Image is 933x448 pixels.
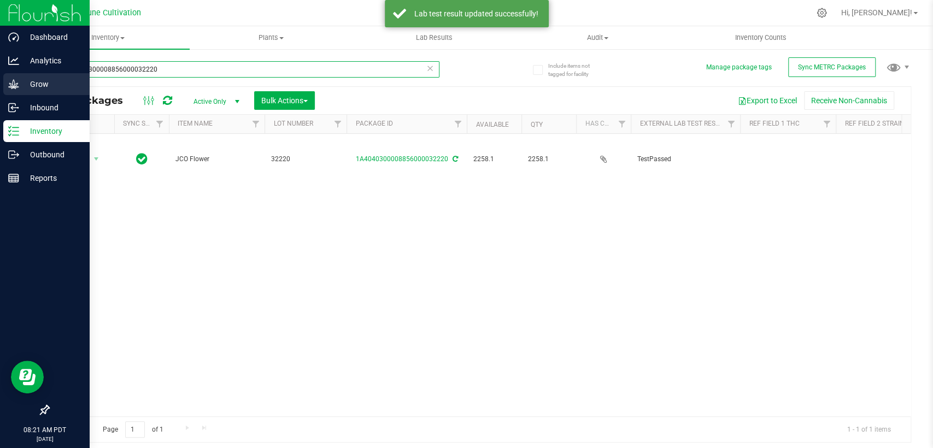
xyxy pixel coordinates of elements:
[328,115,347,133] a: Filter
[247,115,265,133] a: Filter
[720,33,801,43] span: Inventory Counts
[123,120,165,127] a: Sync Status
[576,115,631,134] th: Has COA
[57,95,134,107] span: All Packages
[451,155,458,163] span: Sync from Compliance System
[8,79,19,90] inline-svg: Grow
[476,121,508,128] a: Available
[449,115,467,133] a: Filter
[613,115,631,133] a: Filter
[19,31,85,44] p: Dashboard
[516,26,679,49] a: Audit
[355,120,392,127] a: Package ID
[749,120,799,127] a: Ref Field 1 THC
[841,8,912,17] span: Hi, [PERSON_NAME]!
[254,91,315,110] button: Bulk Actions
[261,96,308,105] span: Bulk Actions
[838,421,900,438] span: 1 - 1 of 1 items
[788,57,876,77] button: Sync METRC Packages
[5,435,85,443] p: [DATE]
[19,78,85,91] p: Grow
[8,102,19,113] inline-svg: Inbound
[8,32,19,43] inline-svg: Dashboard
[26,33,190,43] span: Inventory
[11,361,44,393] iframe: Resource center
[125,421,145,438] input: 1
[19,101,85,114] p: Inbound
[401,33,467,43] span: Lab Results
[175,154,258,164] span: JCO Flower
[818,115,836,133] a: Filter
[356,155,448,163] a: 1A4040300008856000032220
[151,115,169,133] a: Filter
[412,8,541,19] div: Lab test result updated successfully!
[844,120,924,127] a: Ref Field 2 Strain Name
[271,154,340,164] span: 32220
[83,8,141,17] span: Dune Cultivation
[353,26,516,49] a: Lab Results
[731,91,804,110] button: Export to Excel
[8,173,19,184] inline-svg: Reports
[19,125,85,138] p: Inventory
[426,61,434,75] span: Clear
[706,63,772,72] button: Manage package tags
[530,121,542,128] a: Qty
[637,154,734,164] span: TestPassed
[679,26,842,49] a: Inventory Counts
[19,148,85,161] p: Outbound
[798,63,866,71] span: Sync METRC Packages
[8,55,19,66] inline-svg: Analytics
[8,126,19,137] inline-svg: Inventory
[517,33,679,43] span: Audit
[190,26,353,49] a: Plants
[639,120,725,127] a: External Lab Test Result
[528,154,570,164] span: 2258.1
[548,62,602,78] span: Include items not tagged for facility
[473,154,515,164] span: 2258.1
[190,33,353,43] span: Plants
[815,8,829,18] div: Manage settings
[178,120,213,127] a: Item Name
[93,421,172,438] span: Page of 1
[19,172,85,185] p: Reports
[48,61,439,78] input: Search Package ID, Item Name, SKU, Lot or Part Number...
[26,26,190,49] a: Inventory
[90,151,103,167] span: select
[804,91,894,110] button: Receive Non-Cannabis
[273,120,313,127] a: Lot Number
[722,115,740,133] a: Filter
[8,149,19,160] inline-svg: Outbound
[19,54,85,67] p: Analytics
[5,425,85,435] p: 08:21 AM PDT
[136,151,148,167] span: In Sync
